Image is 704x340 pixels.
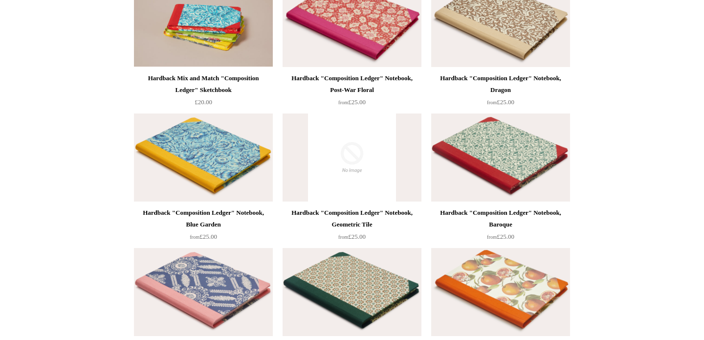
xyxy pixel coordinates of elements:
[487,234,497,240] span: from
[283,113,421,202] img: no-image-2048-a2addb12_grande.gif
[134,113,273,202] a: Hardback "Composition Ledger" Notebook, Blue Garden Hardback "Composition Ledger" Notebook, Blue ...
[136,207,270,230] div: Hardback "Composition Ledger" Notebook, Blue Garden
[134,207,273,247] a: Hardback "Composition Ledger" Notebook, Blue Garden from£25.00
[190,234,199,240] span: from
[195,98,212,106] span: £20.00
[285,72,419,96] div: Hardback "Composition Ledger" Notebook, Post-War Floral
[283,72,421,113] a: Hardback "Composition Ledger" Notebook, Post-War Floral from£25.00
[434,72,568,96] div: Hardback "Composition Ledger" Notebook, Dragon
[283,248,421,336] a: Hardback "Composition Ledger" Notebook, Floral Tile Hardback "Composition Ledger" Notebook, Flora...
[431,72,570,113] a: Hardback "Composition Ledger" Notebook, Dragon from£25.00
[136,72,270,96] div: Hardback Mix and Match "Composition Ledger" Sketchbook
[285,207,419,230] div: Hardback "Composition Ledger" Notebook, Geometric Tile
[487,100,497,105] span: from
[338,234,348,240] span: from
[134,113,273,202] img: Hardback "Composition Ledger" Notebook, Blue Garden
[134,72,273,113] a: Hardback Mix and Match "Composition Ledger" Sketchbook £20.00
[431,113,570,202] a: Hardback "Composition Ledger" Notebook, Baroque Hardback "Composition Ledger" Notebook, Baroque
[338,233,366,240] span: £25.00
[431,207,570,247] a: Hardback "Composition Ledger" Notebook, Baroque from£25.00
[283,207,421,247] a: Hardback "Composition Ledger" Notebook, Geometric Tile from£25.00
[338,98,366,106] span: £25.00
[434,207,568,230] div: Hardback "Composition Ledger" Notebook, Baroque
[431,248,570,336] a: Hardback "Composition Ledger" Notebook, Oranges Hardback "Composition Ledger" Notebook, Oranges
[283,248,421,336] img: Hardback "Composition Ledger" Notebook, Floral Tile
[431,248,570,336] img: Hardback "Composition Ledger" Notebook, Oranges
[487,233,514,240] span: £25.00
[190,233,217,240] span: £25.00
[487,98,514,106] span: £25.00
[431,113,570,202] img: Hardback "Composition Ledger" Notebook, Baroque
[134,248,273,336] a: Hardback "Composition Ledger" Notebook, Rococo Hardback "Composition Ledger" Notebook, Rococo
[134,248,273,336] img: Hardback "Composition Ledger" Notebook, Rococo
[338,100,348,105] span: from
